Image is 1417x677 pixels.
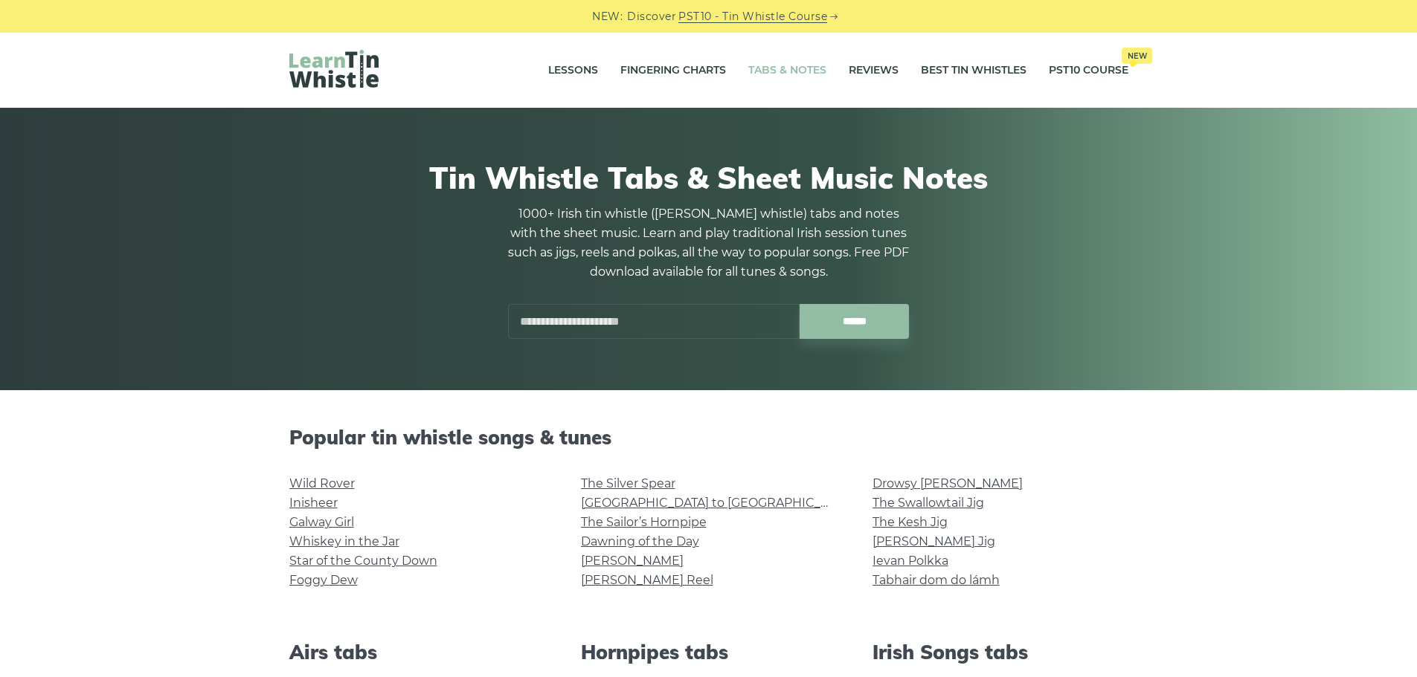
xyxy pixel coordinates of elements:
h2: Airs tabs [289,641,545,664]
a: Fingering Charts [620,52,726,89]
span: New [1122,48,1152,64]
img: LearnTinWhistle.com [289,50,379,88]
a: Lessons [548,52,598,89]
a: Galway Girl [289,515,354,529]
a: Dawning of the Day [581,534,699,548]
h2: Popular tin whistle songs & tunes [289,426,1128,449]
a: PST10 CourseNew [1049,52,1128,89]
h2: Hornpipes tabs [581,641,837,664]
a: The Kesh Jig [873,515,948,529]
a: Whiskey in the Jar [289,534,399,548]
a: [PERSON_NAME] Jig [873,534,995,548]
a: Star of the County Down [289,554,437,568]
h1: Tin Whistle Tabs & Sheet Music Notes [289,160,1128,195]
p: 1000+ Irish tin whistle ([PERSON_NAME] whistle) tabs and notes with the sheet music. Learn and pl... [508,204,910,282]
a: Reviews [849,52,899,89]
a: Tabs & Notes [748,52,826,89]
a: Tabhair dom do lámh [873,573,1000,587]
a: The Sailor’s Hornpipe [581,515,707,529]
a: The Swallowtail Jig [873,496,984,510]
h2: Irish Songs tabs [873,641,1128,664]
a: [PERSON_NAME] Reel [581,573,713,587]
a: The Silver Spear [581,476,675,490]
a: Inisheer [289,496,338,510]
a: Drowsy [PERSON_NAME] [873,476,1023,490]
a: Wild Rover [289,476,355,490]
a: [PERSON_NAME] [581,554,684,568]
a: Best Tin Whistles [921,52,1026,89]
a: [GEOGRAPHIC_DATA] to [GEOGRAPHIC_DATA] [581,496,855,510]
a: Ievan Polkka [873,554,948,568]
a: Foggy Dew [289,573,358,587]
